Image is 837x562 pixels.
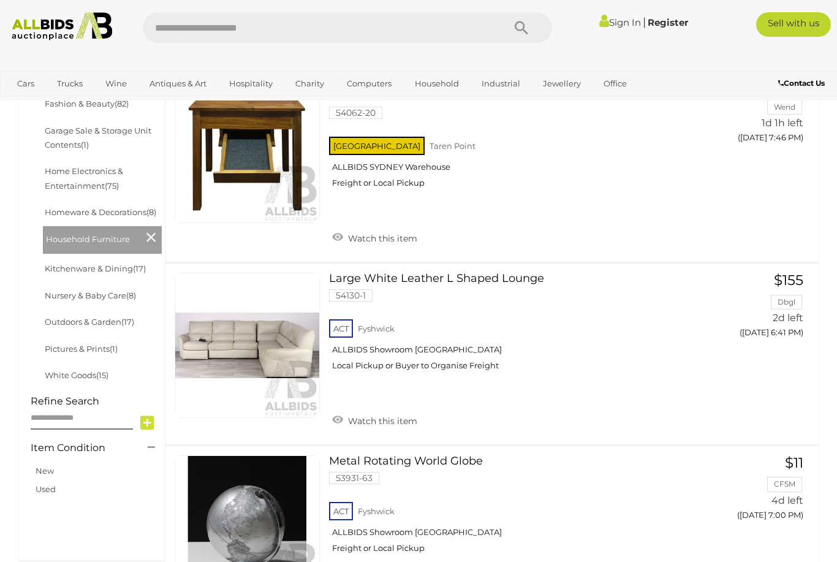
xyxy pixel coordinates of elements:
[36,484,56,494] a: Used
[329,228,420,246] a: Watch this item
[221,74,281,94] a: Hospitality
[778,77,828,90] a: Contact Us
[45,317,134,327] a: Outdoors & Garden(17)
[643,15,646,29] span: |
[45,166,123,190] a: Home Electronics & Entertainment(75)
[49,74,91,94] a: Trucks
[45,207,156,217] a: Homeware & Decorations(8)
[36,466,54,476] a: New
[9,74,42,94] a: Cars
[45,344,118,354] a: Pictures & Prints(1)
[105,181,119,191] span: (75)
[31,442,129,454] h4: Item Condition
[121,317,134,327] span: (17)
[599,17,641,28] a: Sign In
[46,229,138,246] span: Household Furniture
[133,264,146,273] span: (17)
[648,17,688,28] a: Register
[146,207,156,217] span: (8)
[6,12,118,40] img: Allbids.com.au
[57,94,160,114] a: [GEOGRAPHIC_DATA]
[407,74,467,94] a: Household
[81,140,89,150] span: (1)
[719,78,806,150] a: $51 Wend 1d 1h left ([DATE] 7:46 PM)
[287,74,332,94] a: Charity
[756,12,831,37] a: Sell with us
[338,78,701,197] a: CASUAL HOME [PERSON_NAME] End Table with Concealed Drawer - Warm Brown 54062-20 [GEOGRAPHIC_DATA]...
[45,99,129,108] a: Fashion & Beauty(82)
[535,74,589,94] a: Jewellery
[142,74,214,94] a: Antiques & Art
[774,272,803,289] span: $155
[96,370,108,380] span: (15)
[45,264,146,273] a: Kitchenware & Dining(17)
[110,344,118,354] span: (1)
[491,12,552,43] button: Search
[126,290,136,300] span: (8)
[45,126,151,150] a: Garage Sale & Storage Unit Contents(1)
[785,454,803,471] span: $11
[45,290,136,300] a: Nursery & Baby Care(8)
[474,74,528,94] a: Industrial
[345,233,417,244] span: Watch this item
[97,74,135,94] a: Wine
[339,74,400,94] a: Computers
[338,273,701,380] a: Large White Leather L Shaped Lounge 54130-1 ACT Fyshwick ALLBIDS Showroom [GEOGRAPHIC_DATA] Local...
[9,94,50,114] a: Sports
[31,396,162,407] h4: Refine Search
[329,411,420,429] a: Watch this item
[719,273,806,344] a: $155 Dbgl 2d left ([DATE] 6:41 PM)
[115,99,129,108] span: (82)
[778,78,825,88] b: Contact Us
[596,74,635,94] a: Office
[45,370,108,380] a: White Goods(15)
[345,416,417,427] span: Watch this item
[719,455,806,527] a: $11 CFSM 4d left ([DATE] 7:00 PM)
